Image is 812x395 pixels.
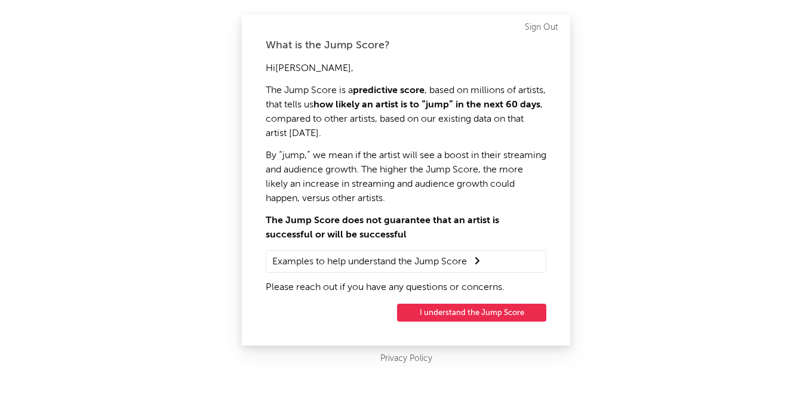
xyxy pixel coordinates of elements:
[380,351,432,366] a: Privacy Policy
[266,216,499,240] strong: The Jump Score does not guarantee that an artist is successful or will be successful
[313,100,540,110] strong: how likely an artist is to “jump” in the next 60 days
[397,304,546,322] button: I understand the Jump Score
[525,20,558,35] a: Sign Out
[266,38,546,53] div: What is the Jump Score?
[266,61,546,76] p: Hi [PERSON_NAME] ,
[353,86,425,95] strong: predictive score
[272,254,540,269] summary: Examples to help understand the Jump Score
[266,149,546,206] p: By “jump,” we mean if the artist will see a boost in their streaming and audience growth. The hig...
[266,84,546,141] p: The Jump Score is a , based on millions of artists, that tells us , compared to other artists, ba...
[266,280,546,295] p: Please reach out if you have any questions or concerns.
